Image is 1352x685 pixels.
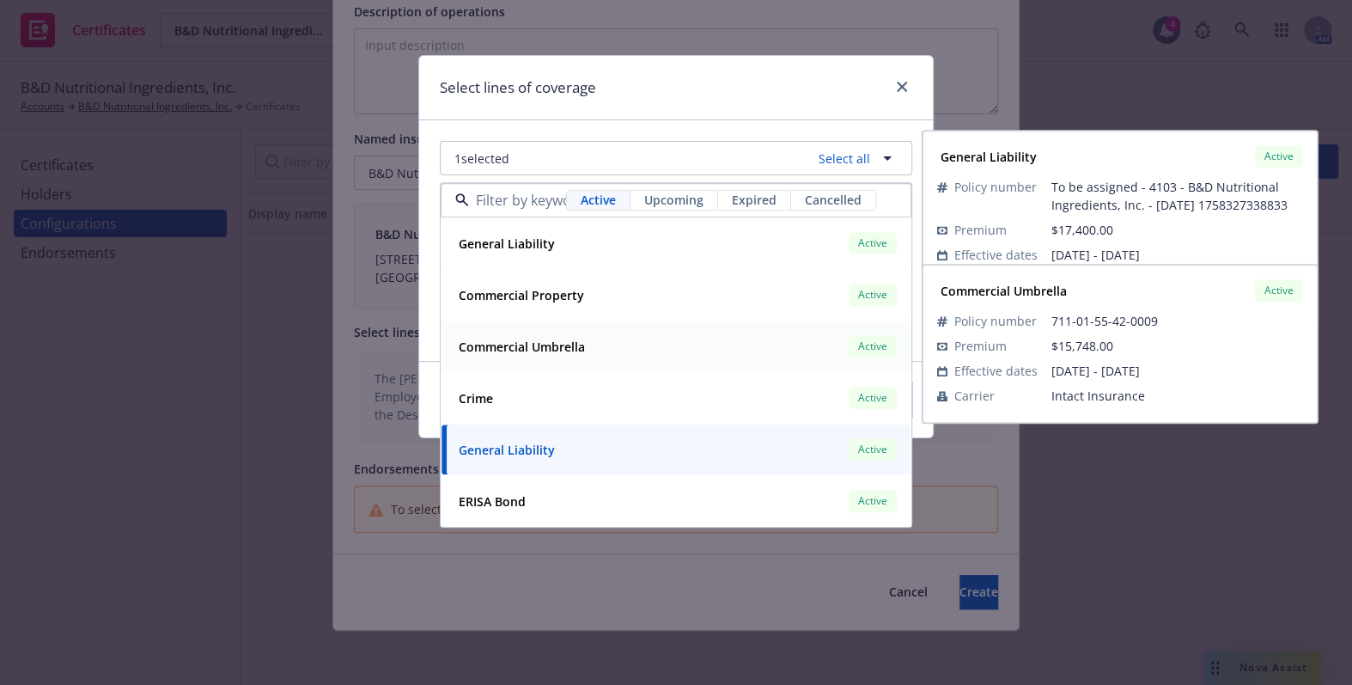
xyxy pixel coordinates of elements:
span: Active [856,288,890,303]
span: Active [856,443,890,458]
span: Expired [732,192,776,210]
strong: Crime [459,390,493,407]
span: Active [1262,283,1296,298]
h1: Select lines of coverage [440,76,596,99]
span: To be assigned - 4103 - B&D Nutritional Ingredients, Inc. - [DATE] 1758327338833 [1051,178,1303,214]
span: Active [856,339,890,355]
span: Upcoming [644,192,703,210]
strong: Commercial Property [459,287,584,303]
span: Intact Insurance [1051,387,1303,405]
span: Active [856,494,890,510]
span: Carrier [954,387,995,405]
span: Cancelled [805,192,862,210]
span: 1 selected [454,150,509,168]
strong: General Liability [941,149,1037,165]
span: $15,748.00 [1051,338,1113,354]
strong: Commercial Umbrella [941,283,1067,299]
span: Active [856,391,890,407]
span: Premium [954,337,1007,355]
a: close [892,76,912,97]
input: Filter by keyword [469,191,566,211]
span: [DATE] - [DATE] [1051,362,1303,380]
button: 1selectedSelect all [440,141,912,175]
span: Active [856,236,890,252]
strong: Commercial Umbrella [459,339,585,355]
strong: General Liability [459,235,555,252]
span: Policy number [954,312,1037,330]
a: Select all [812,150,870,168]
span: Policy number [954,178,1037,196]
span: Active [581,192,616,210]
span: Active [1262,149,1296,164]
strong: ERISA Bond [459,493,526,510]
span: Effective dates [954,362,1038,380]
span: 711-01-55-42-0009 [1051,312,1303,330]
strong: General Liability [459,442,555,458]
